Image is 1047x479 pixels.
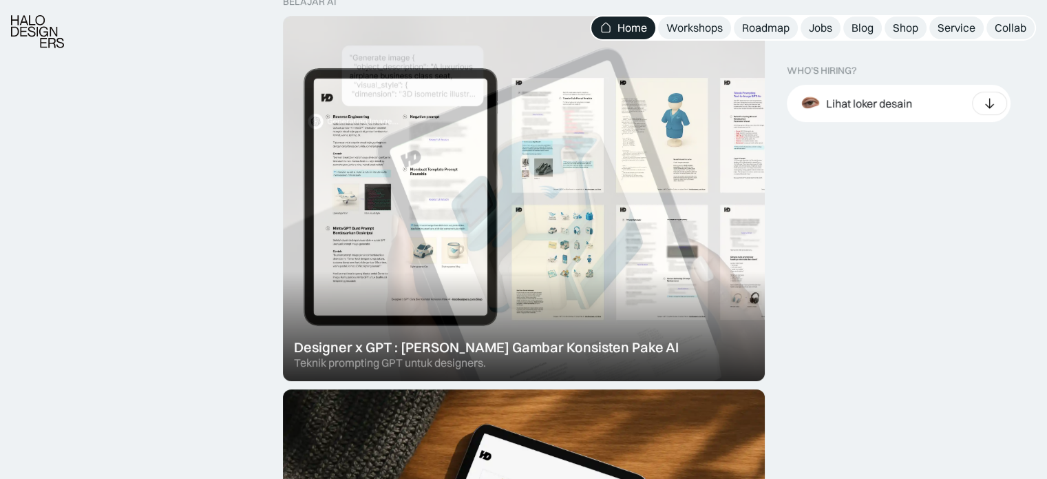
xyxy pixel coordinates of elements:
[986,17,1035,39] a: Collab
[617,21,647,35] div: Home
[742,21,790,35] div: Roadmap
[658,17,731,39] a: Workshops
[666,21,723,35] div: Workshops
[283,16,765,381] a: Designer x GPT : [PERSON_NAME] Gambar Konsisten Pake AITeknik prompting GPT untuk designers.
[591,17,655,39] a: Home
[809,21,832,35] div: Jobs
[938,21,975,35] div: Service
[893,21,918,35] div: Shop
[826,96,912,111] div: Lihat loker desain
[843,17,882,39] a: Blog
[801,17,840,39] a: Jobs
[929,17,984,39] a: Service
[995,21,1026,35] div: Collab
[734,17,798,39] a: Roadmap
[852,21,874,35] div: Blog
[885,17,927,39] a: Shop
[787,65,856,77] div: WHO’S HIRING?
